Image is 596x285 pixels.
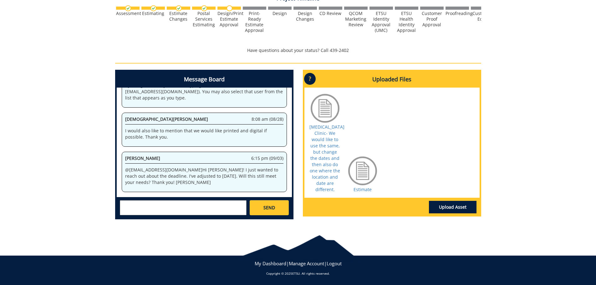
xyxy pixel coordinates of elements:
div: Customer Edits [471,11,494,22]
div: QCOM Marketing Review [344,11,368,28]
a: Manage Account [289,260,324,267]
div: Print-Ready Estimate Approval [243,11,266,33]
div: Assessment [116,11,140,16]
p: Have questions about your status? Call 439-2402 [115,47,481,53]
div: Proofreading [446,11,469,16]
h4: Message Board [117,71,292,88]
div: Design Changes [293,11,317,22]
textarea: messageToSend [120,200,247,215]
p: ? [304,73,316,85]
h4: Uploaded Files [304,71,480,88]
span: 8:08 am (08/28) [252,116,283,122]
a: Logout [327,260,342,267]
a: Estimate [354,186,372,192]
a: ETSU [292,271,300,276]
div: Design [268,11,292,16]
a: SEND [250,200,288,215]
img: checkmark [176,5,182,11]
img: no [227,5,232,11]
a: My Dashboard [255,260,286,267]
img: checkmark [150,5,156,11]
div: Customer Proof Approval [420,11,444,28]
span: 6:15 pm (09/03) [251,155,283,161]
div: Postal Services Estimating [192,11,216,28]
div: CD Review [319,11,342,16]
a: Upload Asset [429,201,476,213]
span: [DEMOGRAPHIC_DATA][PERSON_NAME] [125,116,208,122]
p: @ [EMAIL_ADDRESS][DOMAIN_NAME] Hi [PERSON_NAME]! I just wanted to reach out about the deadline. I... [125,167,283,186]
img: checkmark [125,5,131,11]
span: SEND [263,205,275,211]
div: ETSU Identity Approval (UMC) [369,11,393,33]
div: Design/Print Estimate Approval [217,11,241,28]
span: [PERSON_NAME] [125,155,160,161]
div: Estimating [141,11,165,16]
a: [MEDICAL_DATA] Clinic- We would like to use the same, but change the dates and then also do one w... [309,124,344,192]
div: ETSU Health Identity Approval [395,11,418,33]
div: Estimate Changes [167,11,190,22]
p: I would also like to mention that we would like printed and digital if possible. Thank you. [125,128,283,140]
img: checkmark [201,5,207,11]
